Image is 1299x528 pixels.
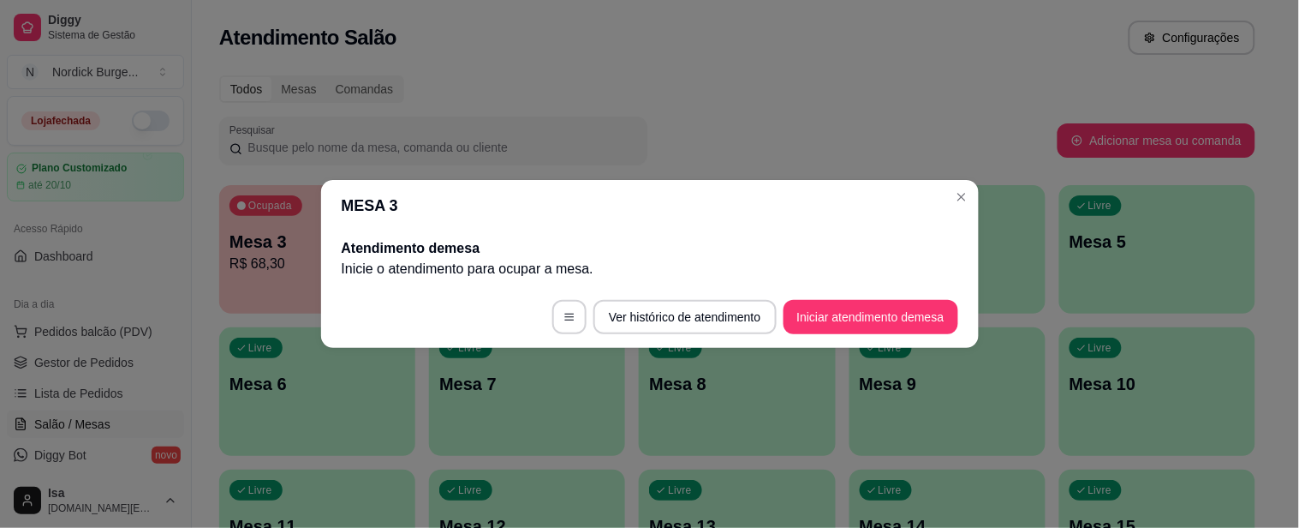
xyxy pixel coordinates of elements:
[593,300,776,334] button: Ver histórico de atendimento
[948,183,975,211] button: Close
[342,238,958,259] h2: Atendimento de mesa
[321,180,979,231] header: MESA 3
[342,259,958,279] p: Inicie o atendimento para ocupar a mesa .
[784,300,958,334] button: Iniciar atendimento demesa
